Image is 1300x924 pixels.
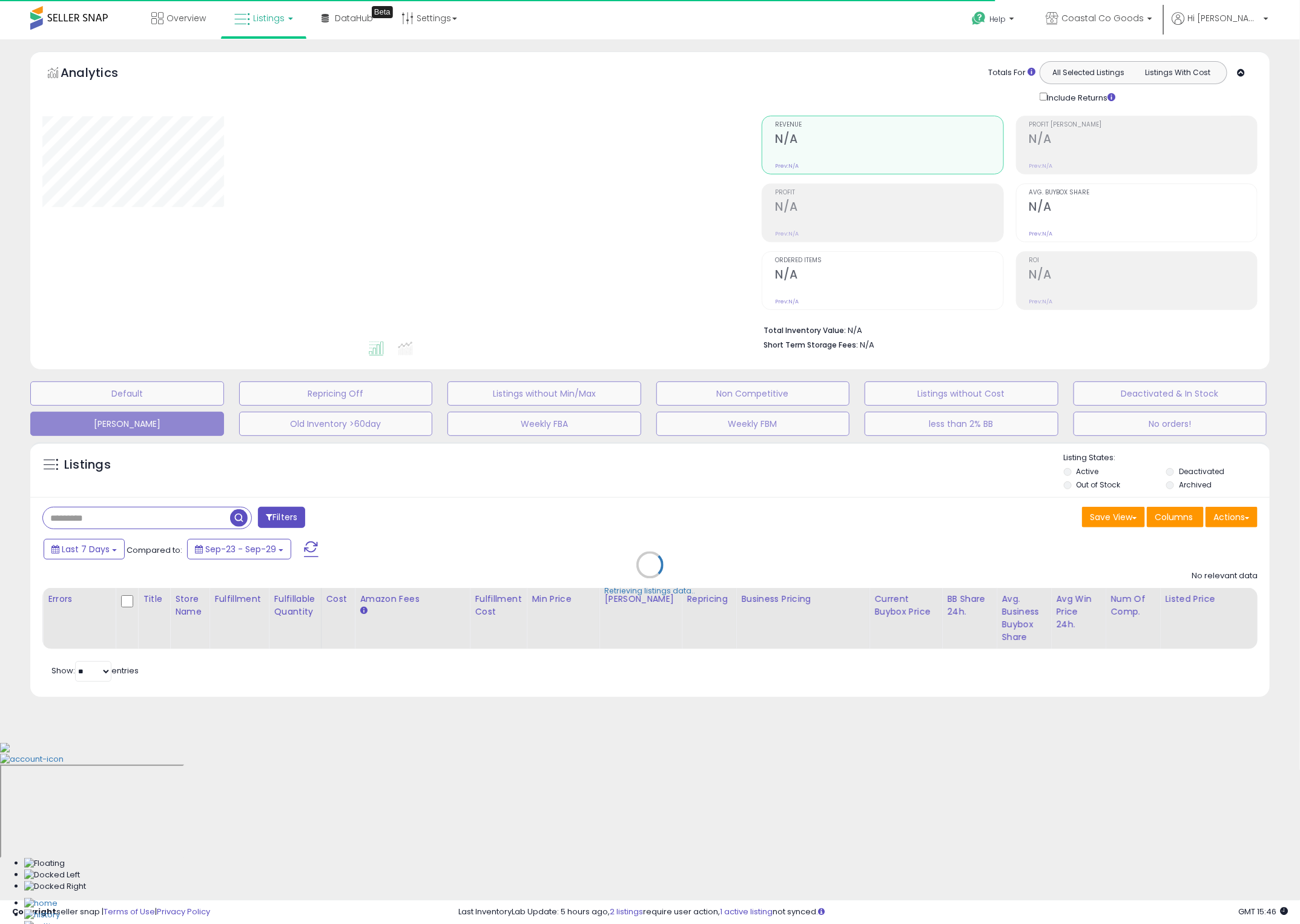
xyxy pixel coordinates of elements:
span: Ordered Items [775,257,1003,264]
span: Listings [253,12,285,24]
h2: N/A [1029,132,1257,148]
small: Prev: N/A [775,298,799,305]
div: Tooltip anchor [372,6,393,18]
div: Totals For [988,67,1035,79]
span: Overview [167,12,206,24]
small: Prev: N/A [1029,298,1053,305]
small: Prev: N/A [1029,162,1053,170]
button: Listings without Min/Max [447,381,641,406]
img: Docked Left [24,870,80,881]
div: Retrieving listings data.. [605,586,696,597]
button: Repricing Off [239,381,433,406]
a: Hi [PERSON_NAME] [1172,12,1269,39]
button: Non Competitive [656,381,850,406]
span: DataHub [335,12,373,24]
h2: N/A [775,200,1003,216]
span: N/A [860,339,874,351]
img: History [24,909,60,921]
div: Include Returns [1031,90,1130,104]
button: Weekly FBA [447,412,641,436]
i: Get Help [971,11,986,26]
b: Total Inventory Value: [764,325,846,335]
h2: N/A [775,268,1003,284]
button: Listings without Cost [865,381,1058,406]
span: ROI [1029,257,1257,264]
span: Profit [775,190,1003,196]
img: Home [24,898,58,909]
h2: N/A [1029,268,1257,284]
span: Help [989,14,1006,24]
h2: N/A [1029,200,1257,216]
span: Hi [PERSON_NAME] [1187,12,1260,24]
button: All Selected Listings [1043,65,1133,81]
button: [PERSON_NAME] [30,412,224,436]
button: less than 2% BB [865,412,1058,436]
small: Prev: N/A [1029,230,1053,237]
button: Weekly FBM [656,412,850,436]
button: Deactivated & In Stock [1074,381,1267,406]
li: N/A [764,322,1249,337]
span: Profit [PERSON_NAME] [1029,122,1257,128]
span: Avg. Buybox Share [1029,190,1257,196]
button: No orders! [1074,412,1267,436]
b: Short Term Storage Fees: [764,340,858,350]
a: Help [962,2,1026,39]
button: Old Inventory >60day [239,412,433,436]
small: Prev: N/A [775,162,799,170]
span: Coastal Co Goods [1061,12,1144,24]
h2: N/A [775,132,1003,148]
button: Default [30,381,224,406]
img: Floating [24,858,65,870]
h5: Analytics [61,64,142,84]
img: Docked Right [24,881,86,893]
span: Revenue [775,122,1003,128]
button: Listings With Cost [1133,65,1223,81]
small: Prev: N/A [775,230,799,237]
